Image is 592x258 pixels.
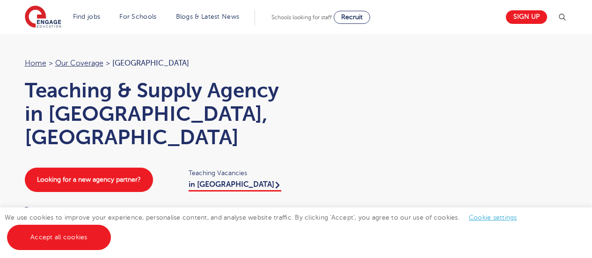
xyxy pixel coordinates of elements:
a: Sign up [506,10,547,24]
a: in [GEOGRAPHIC_DATA] [189,180,281,192]
span: Teaching Vacancies [189,168,287,178]
a: Home [25,59,46,67]
span: [GEOGRAPHIC_DATA] [112,59,189,67]
nav: breadcrumb [25,57,287,69]
a: Blogs & Latest News [176,13,240,20]
a: Recruit [334,11,370,24]
a: Our coverage [55,59,103,67]
a: Looking for a new agency partner? [25,168,153,192]
span: > [49,59,53,67]
a: Find jobs [73,13,101,20]
a: For Schools [119,13,156,20]
h1: Teaching & Supply Agency in [GEOGRAPHIC_DATA], [GEOGRAPHIC_DATA] [25,79,287,149]
a: Accept all cookies [7,225,111,250]
span: Recruit [341,14,363,21]
img: Engage Education [25,6,61,29]
a: Cookie settings [469,214,517,221]
a: 0113 323 7633 [25,205,129,220]
span: We use cookies to improve your experience, personalise content, and analyse website traffic. By c... [5,214,526,241]
span: > [106,59,110,67]
span: Schools looking for staff [271,14,332,21]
